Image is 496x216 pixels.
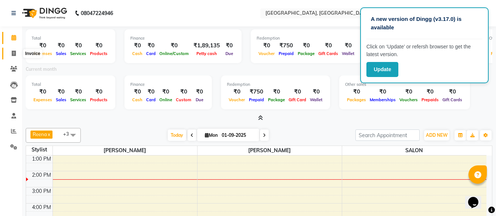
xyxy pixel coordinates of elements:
[195,51,219,56] span: Petty cash
[287,88,308,96] div: ₹0
[266,97,287,102] span: Package
[130,41,144,50] div: ₹0
[296,41,316,50] div: ₹0
[68,41,88,50] div: ₹0
[203,132,220,138] span: Mon
[345,81,464,88] div: Other sales
[266,88,287,96] div: ₹0
[441,88,464,96] div: ₹0
[465,187,489,209] iframe: chat widget
[340,41,356,50] div: ₹0
[220,130,256,141] input: 2025-09-01
[30,155,53,163] div: 1:00 PM
[144,97,158,102] span: Card
[68,51,88,56] span: Services
[227,88,247,96] div: ₹0
[68,97,88,102] span: Services
[33,131,47,137] span: Reena
[227,81,324,88] div: Redemption
[158,51,191,56] span: Online/Custom
[424,130,449,140] button: ADD NEW
[398,97,420,102] span: Vouchers
[371,15,478,32] p: A new version of Dingg (v3.17.0) is available
[88,97,109,102] span: Products
[26,146,53,154] div: Stylist
[342,146,487,155] span: SALON
[316,51,340,56] span: Gift Cards
[191,41,223,50] div: ₹1,89,135
[420,97,441,102] span: Prepaids
[130,97,144,102] span: Cash
[130,81,206,88] div: Finance
[88,88,109,96] div: ₹0
[224,51,235,56] span: Due
[53,146,197,155] span: [PERSON_NAME]
[130,35,236,41] div: Finance
[316,41,340,50] div: ₹0
[88,41,109,50] div: ₹0
[247,97,266,102] span: Prepaid
[193,88,206,96] div: ₹0
[54,88,68,96] div: ₹0
[194,97,205,102] span: Due
[54,51,68,56] span: Sales
[26,66,57,73] label: Current month
[144,88,158,96] div: ₹0
[47,131,50,137] a: x
[257,51,276,56] span: Voucher
[340,51,356,56] span: Wallet
[257,41,276,50] div: ₹0
[30,204,53,211] div: 4:00 PM
[32,88,54,96] div: ₹0
[296,51,316,56] span: Package
[420,88,441,96] div: ₹0
[287,97,308,102] span: Gift Card
[368,97,398,102] span: Memberships
[398,88,420,96] div: ₹0
[30,171,53,179] div: 2:00 PM
[32,35,109,41] div: Total
[158,41,191,50] div: ₹0
[54,41,68,50] div: ₹0
[63,131,75,137] span: +3
[32,41,54,50] div: ₹0
[19,3,69,23] img: logo
[32,81,109,88] div: Total
[130,51,144,56] span: Cash
[68,88,88,96] div: ₹0
[355,129,420,141] input: Search Appointment
[168,129,186,141] span: Today
[32,97,54,102] span: Expenses
[366,43,482,58] p: Click on ‘Update’ or refersh browser to get the latest version.
[144,41,158,50] div: ₹0
[276,41,296,50] div: ₹750
[308,97,324,102] span: Wallet
[54,97,68,102] span: Sales
[174,97,193,102] span: Custom
[223,41,236,50] div: ₹0
[174,88,193,96] div: ₹0
[441,97,464,102] span: Gift Cards
[144,51,158,56] span: Card
[23,49,42,58] div: Invoice
[81,3,113,23] b: 08047224946
[30,187,53,195] div: 3:00 PM
[366,62,398,77] button: Update
[345,97,368,102] span: Packages
[88,51,109,56] span: Products
[247,88,266,96] div: ₹750
[158,88,174,96] div: ₹0
[158,97,174,102] span: Online
[198,146,342,155] span: [PERSON_NAME]
[426,132,448,138] span: ADD NEW
[257,35,356,41] div: Redemption
[130,88,144,96] div: ₹0
[368,88,398,96] div: ₹0
[227,97,247,102] span: Voucher
[345,88,368,96] div: ₹0
[277,51,296,56] span: Prepaid
[308,88,324,96] div: ₹0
